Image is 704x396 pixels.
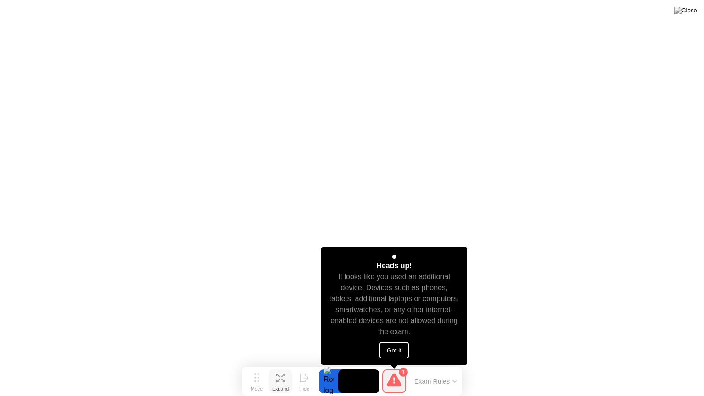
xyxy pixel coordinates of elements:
[399,368,408,377] div: 1
[376,260,412,271] div: Heads up!
[251,386,263,391] div: Move
[272,386,289,391] div: Expand
[329,271,460,337] div: It looks like you used an additional device. Devices such as phones, tablets, additional laptops ...
[379,342,409,358] button: Got it
[299,386,309,391] div: Hide
[269,369,292,393] button: Expand
[412,377,460,385] button: Exam Rules
[292,369,316,393] button: Hide
[674,7,697,14] img: Close
[245,369,269,393] button: Move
